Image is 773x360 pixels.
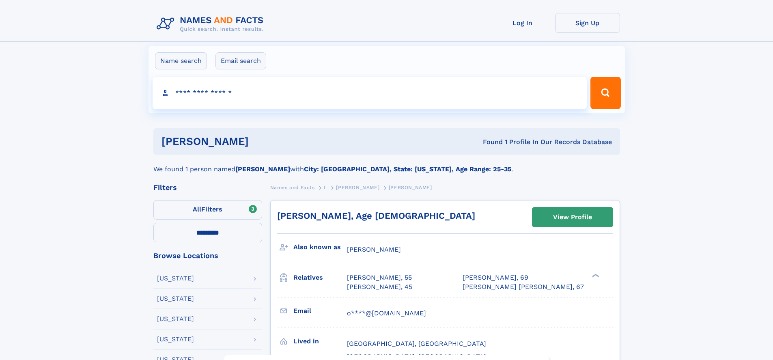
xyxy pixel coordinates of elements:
[277,211,475,221] a: [PERSON_NAME], Age [DEMOGRAPHIC_DATA]
[153,252,262,259] div: Browse Locations
[193,205,201,213] span: All
[463,273,528,282] a: [PERSON_NAME], 69
[347,340,486,347] span: [GEOGRAPHIC_DATA], [GEOGRAPHIC_DATA]
[155,52,207,69] label: Name search
[532,207,613,227] a: View Profile
[270,182,315,192] a: Names and Facts
[153,200,262,220] label: Filters
[157,295,194,302] div: [US_STATE]
[157,316,194,322] div: [US_STATE]
[293,304,347,318] h3: Email
[215,52,266,69] label: Email search
[235,165,290,173] b: [PERSON_NAME]
[157,275,194,282] div: [US_STATE]
[153,13,270,35] img: Logo Names and Facts
[153,155,620,174] div: We found 1 person named with .
[161,136,366,147] h1: [PERSON_NAME]
[347,273,412,282] a: [PERSON_NAME], 55
[590,273,600,278] div: ❯
[490,13,555,33] a: Log In
[336,182,379,192] a: [PERSON_NAME]
[347,282,412,291] a: [PERSON_NAME], 45
[389,185,432,190] span: [PERSON_NAME]
[336,185,379,190] span: [PERSON_NAME]
[153,77,587,109] input: search input
[590,77,620,109] button: Search Button
[347,246,401,253] span: [PERSON_NAME]
[304,165,511,173] b: City: [GEOGRAPHIC_DATA], State: [US_STATE], Age Range: 25-35
[463,282,584,291] a: [PERSON_NAME] [PERSON_NAME], 67
[293,334,347,348] h3: Lived in
[324,182,327,192] a: L
[293,271,347,285] h3: Relatives
[324,185,327,190] span: L
[153,184,262,191] div: Filters
[555,13,620,33] a: Sign Up
[157,336,194,343] div: [US_STATE]
[366,138,612,147] div: Found 1 Profile In Our Records Database
[293,240,347,254] h3: Also known as
[553,208,592,226] div: View Profile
